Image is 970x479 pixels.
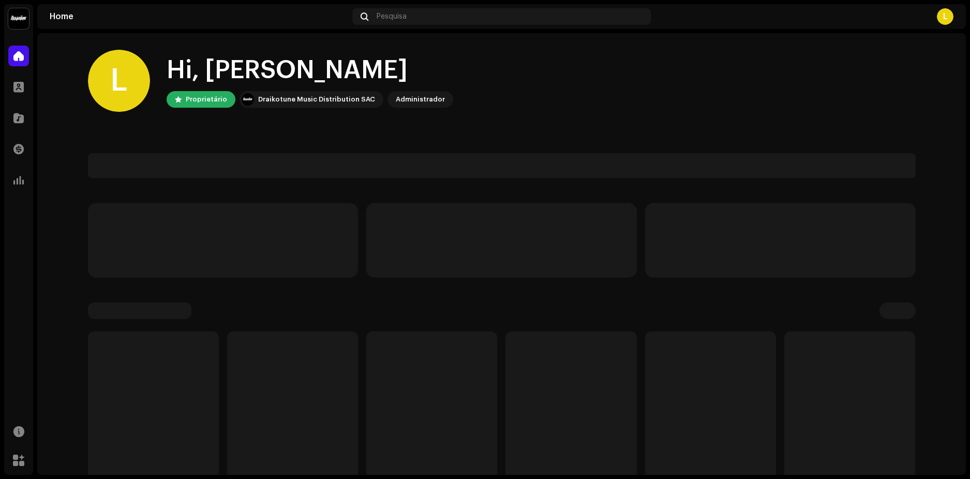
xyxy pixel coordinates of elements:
div: Hi, [PERSON_NAME] [167,54,453,87]
div: L [937,8,953,25]
div: Administrador [396,93,445,106]
div: L [88,50,150,112]
div: Home [50,12,348,21]
img: 10370c6a-d0e2-4592-b8a2-38f444b0ca44 [8,8,29,29]
img: 10370c6a-d0e2-4592-b8a2-38f444b0ca44 [242,93,254,106]
div: Proprietário [186,93,227,106]
div: Draikotune Music Distribution SAC [258,93,375,106]
span: Pesquisa [377,12,407,21]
